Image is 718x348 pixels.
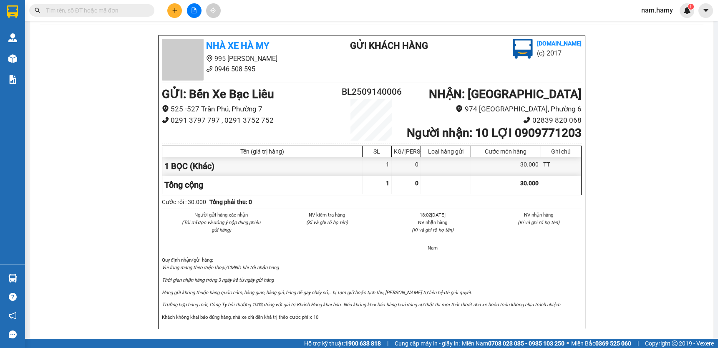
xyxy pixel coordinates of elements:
[4,18,159,29] li: 995 [PERSON_NAME]
[187,3,202,18] button: file-add
[162,105,169,112] span: environment
[365,148,389,155] div: SL
[191,8,197,13] span: file-add
[8,274,17,282] img: warehouse-icon
[637,339,639,348] span: |
[702,7,710,14] span: caret-down
[488,340,564,347] strong: 0708 023 035 - 0935 103 250
[518,219,559,225] i: (Kí và ghi rõ họ tên)
[567,342,569,345] span: ⚪️
[387,339,388,348] span: |
[4,52,116,66] b: GỬI : Bến Xe Bạc Liêu
[683,7,691,14] img: icon-new-feature
[8,54,17,63] img: warehouse-icon
[350,40,428,51] b: Gửi khách hàng
[7,5,18,18] img: logo-vxr
[164,180,203,190] span: Tổng cộng
[571,339,631,348] span: Miền Bắc
[390,219,476,226] li: NV nhận hàng
[162,265,279,270] i: Vui lòng mang theo điện thoại/CMND khi tới nhận hàng
[471,157,541,176] div: 30.000
[406,126,581,140] b: Người nhận : 10 LỢI 0909771203
[35,8,40,13] span: search
[162,116,169,124] span: phone
[46,6,144,15] input: Tìm tên, số ĐT hoặc mã đơn
[394,148,418,155] div: KG/[PERSON_NAME]
[210,8,216,13] span: aim
[462,339,564,348] span: Miền Nam
[162,64,317,74] li: 0946 508 595
[162,290,472,295] i: Hàng gửi không thuộc hàng quốc cấm, hàng gian, hàng giả, hàng dễ gây cháy nổ,...bị tạm giữ hoặc t...
[48,20,55,27] span: environment
[635,5,680,15] span: nam.hamy
[390,211,476,219] li: 18:02[DATE]
[162,277,274,283] i: Thời gian nhận hàng tròng 3 ngày kể từ ngày gửi hàng
[8,33,17,42] img: warehouse-icon
[672,340,678,346] span: copyright
[164,148,360,155] div: Tên (giá trị hàng)
[162,197,206,207] div: Cước rồi : 30.000
[162,302,562,308] i: Trường hợp hàng mất, Công Ty bồi thường 100% đúng với giá trị Khách Hàng khai báo. Nếu không khai...
[9,330,17,338] span: message
[537,40,582,47] b: [DOMAIN_NAME]
[306,219,348,225] i: (Kí và ghi rõ họ tên)
[345,340,381,347] strong: 1900 633 818
[48,5,111,16] b: Nhà Xe Hà My
[162,157,363,176] div: 1 BỌC (Khác)
[162,53,317,64] li: 995 [PERSON_NAME]
[423,148,469,155] div: Loại hàng gửi
[406,115,581,126] li: 02839 820 068
[363,157,392,176] div: 1
[209,199,252,205] b: Tổng phải thu: 0
[541,157,581,176] div: TT
[9,293,17,301] span: question-circle
[523,116,530,124] span: phone
[9,312,17,320] span: notification
[162,115,337,126] li: 0291 3797 797 , 0291 3752 752
[496,211,582,219] li: NV nhận hàng
[406,103,581,115] li: 974 [GEOGRAPHIC_DATA], Phường 6
[284,211,370,219] li: NV kiểm tra hàng
[473,148,539,155] div: Cước món hàng
[179,211,265,219] li: Người gửi hàng xác nhận
[537,48,582,58] li: (c) 2017
[395,339,460,348] span: Cung cấp máy in - giấy in:
[456,105,463,112] span: environment
[206,3,221,18] button: aim
[415,180,418,187] span: 0
[337,85,407,99] h2: BL2509140006
[688,4,694,10] sup: 1
[206,66,213,72] span: phone
[689,4,692,10] span: 1
[595,340,631,347] strong: 0369 525 060
[206,40,269,51] b: Nhà Xe Hà My
[304,339,381,348] span: Hỗ trợ kỹ thuật:
[520,180,539,187] span: 30.000
[428,87,581,101] b: NHẬN : [GEOGRAPHIC_DATA]
[386,180,389,187] span: 1
[167,3,182,18] button: plus
[162,256,582,320] div: Quy định nhận/gửi hàng :
[412,227,453,233] i: (Kí và ghi rõ họ tên)
[182,219,260,233] i: (Tôi đã đọc và đồng ý nộp dung phiếu gửi hàng)
[392,157,421,176] div: 0
[543,148,579,155] div: Ghi chú
[698,3,713,18] button: caret-down
[162,313,582,321] p: Khách không khai báo đúng hàng, nhà xe chỉ đền khá trị thêo cước phí x 10
[162,103,337,115] li: 525 -527 Trần Phú, Phường 7
[172,8,178,13] span: plus
[162,87,274,101] b: GỬI : Bến Xe Bạc Liêu
[206,55,213,62] span: environment
[48,30,55,37] span: phone
[390,244,476,252] li: Nam
[8,75,17,84] img: solution-icon
[4,29,159,39] li: 0946 508 595
[513,39,533,59] img: logo.jpg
